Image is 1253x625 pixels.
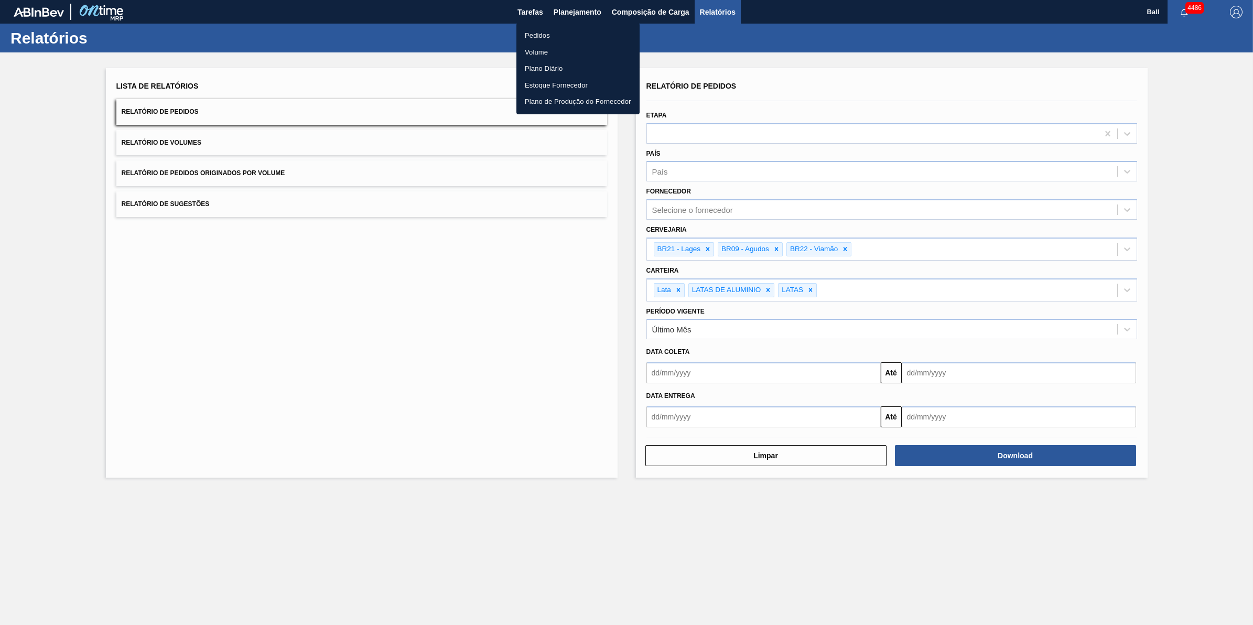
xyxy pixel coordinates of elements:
a: Plano de Produção do Fornecedor [516,93,640,110]
a: Pedidos [516,27,640,44]
a: Plano Diário [516,60,640,77]
a: Volume [516,44,640,61]
a: Estoque Fornecedor [516,77,640,94]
